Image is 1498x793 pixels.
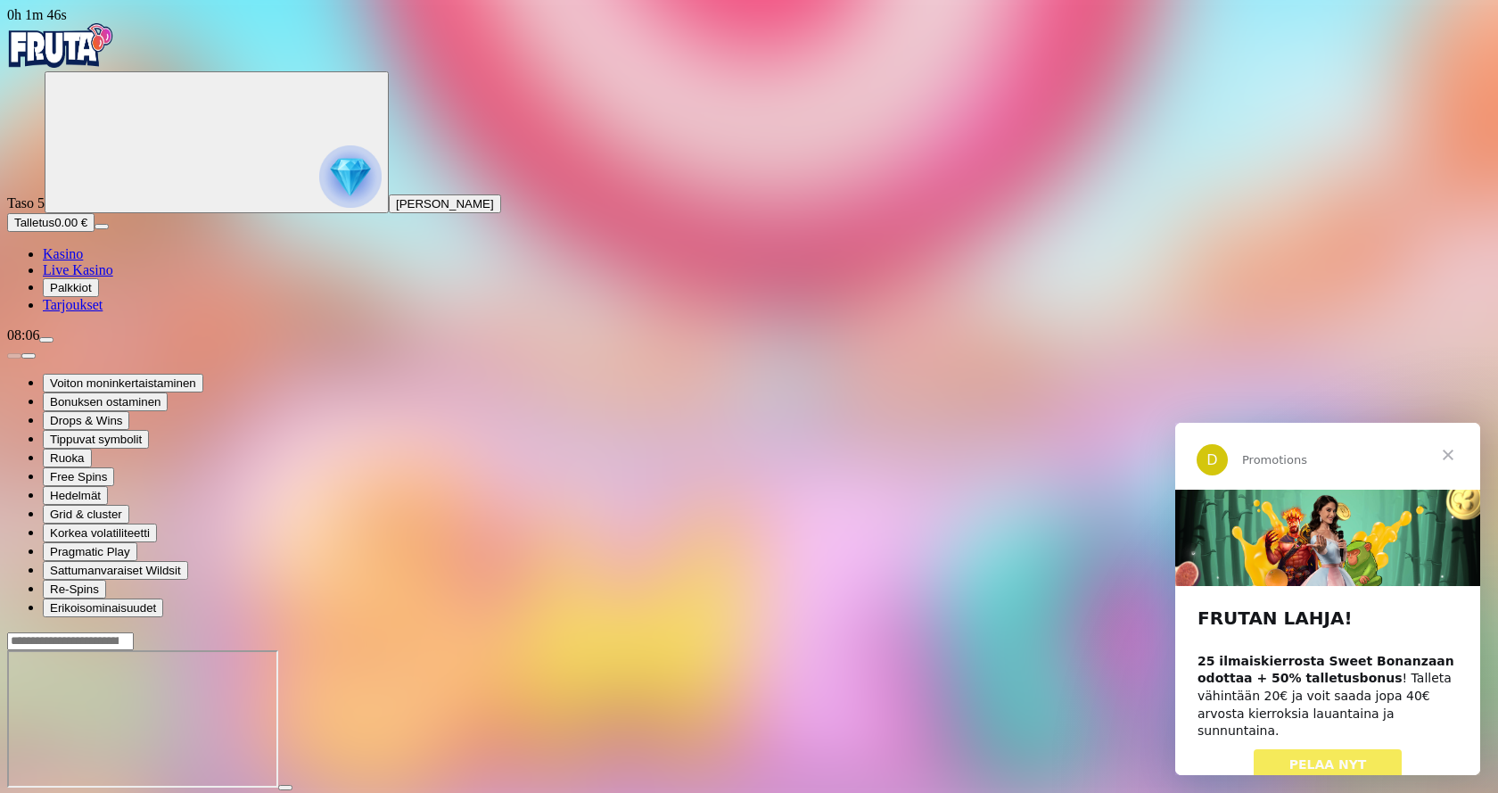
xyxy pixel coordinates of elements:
[43,278,99,297] button: Palkkiot
[43,599,163,617] button: Erikoisominaisuudet
[50,433,142,446] span: Tippuvat symbolit
[43,246,83,261] a: Kasino
[43,486,108,505] button: Hedelmät
[39,337,53,343] button: menu
[43,374,203,392] button: Voiton moninkertaistaminen
[21,353,36,359] button: next slide
[7,55,114,70] a: Fruta
[43,449,92,467] button: Ruoka
[319,145,382,208] img: reward progress
[50,545,130,558] span: Pragmatic Play
[95,224,109,229] button: menu
[50,489,101,502] span: Hedelmät
[43,542,137,561] button: Pragmatic Play
[7,23,1491,313] nav: Primary
[389,194,501,213] button: [PERSON_NAME]
[50,564,181,577] span: Sattumanvaraiset Wildsit
[43,561,188,580] button: Sattumanvaraiset Wildsit
[78,326,227,359] a: PELAA NYT
[50,526,150,540] span: Korkea volatiliteetti
[43,467,114,486] button: Free Spins
[43,524,157,542] button: Korkea volatiliteetti
[50,451,85,465] span: Ruoka
[43,505,129,524] button: Grid & cluster
[50,582,99,596] span: Re-Spins
[50,414,122,427] span: Drops & Wins
[50,508,122,521] span: Grid & cluster
[45,71,389,213] button: reward progress
[43,262,113,277] a: Live Kasino
[43,580,106,599] button: Re-Spins
[7,353,21,359] button: prev slide
[7,195,45,211] span: Taso 5
[50,395,160,409] span: Bonuksen ostaminen
[43,297,103,312] a: Tarjoukset
[43,430,149,449] button: Tippuvat symbolit
[7,650,278,788] iframe: Sweet Bonanza
[7,327,39,343] span: 08:06
[50,601,156,615] span: Erikoisominaisuudet
[7,213,95,232] button: Talletusplus icon0.00 €
[43,411,129,430] button: Drops & Wins
[7,7,67,22] span: user session time
[14,216,54,229] span: Talletus
[50,376,196,390] span: Voiton moninkertaistaminen
[114,335,192,349] span: PELAA NYT
[1175,423,1480,775] iframe: Intercom live chat viesti
[7,632,134,650] input: Search
[278,785,292,790] button: play icon
[7,23,114,68] img: Fruta
[396,197,494,211] span: [PERSON_NAME]
[50,281,92,294] span: Palkkiot
[50,470,107,483] span: Free Spins
[43,392,168,411] button: Bonuksen ostaminen
[7,246,1491,313] nav: Main menu
[54,216,87,229] span: 0.00 €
